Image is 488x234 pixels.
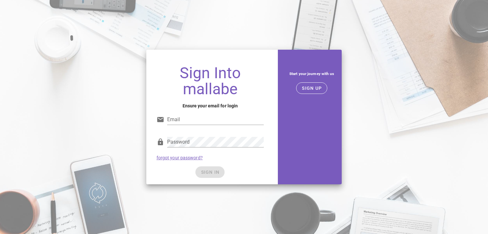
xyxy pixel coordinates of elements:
h1: Sign Into mallabe [157,65,264,97]
h5: Start your journey with us [287,70,337,77]
span: SIGN UP [302,86,322,91]
button: SIGN UP [296,82,327,94]
h4: Ensure your email for login [157,102,264,109]
a: forgot your password? [157,155,203,160]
